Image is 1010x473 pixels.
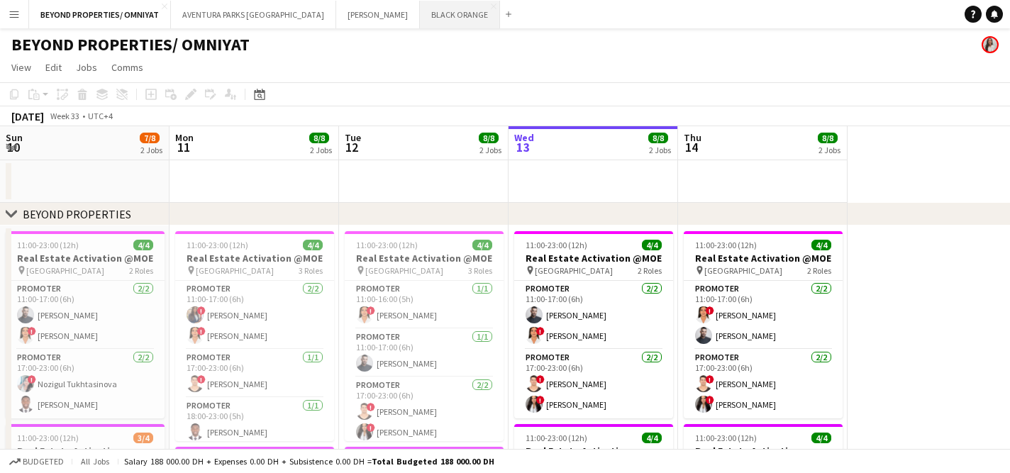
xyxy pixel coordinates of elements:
span: 8/8 [479,133,499,143]
span: 4/4 [303,240,323,250]
app-card-role: Promoter1/118:00-23:00 (5h)[PERSON_NAME] [175,398,334,446]
app-card-role: Promoter2/211:00-17:00 (6h)[PERSON_NAME]![PERSON_NAME] [514,281,673,350]
span: 8/8 [818,133,838,143]
app-card-role: Promoter1/111:00-17:00 (6h)[PERSON_NAME] [345,329,504,377]
div: [DATE] [11,109,44,123]
h3: Real Estate Activation @MOE [684,252,843,265]
button: BEYOND PROPERTIES/ OMNIYAT [29,1,171,28]
span: [GEOGRAPHIC_DATA] [704,265,782,276]
span: 3 Roles [299,265,323,276]
span: Sun [6,131,23,144]
app-card-role: Promoter2/211:00-17:00 (6h)[PERSON_NAME]![PERSON_NAME] [6,281,165,350]
h3: Real Estate Activation @[GEOGRAPHIC_DATA] [684,445,843,470]
span: 2 Roles [638,265,662,276]
span: [GEOGRAPHIC_DATA] [365,265,443,276]
span: 11:00-23:00 (12h) [526,240,587,250]
span: ! [536,375,545,384]
span: Wed [514,131,534,144]
span: ! [28,375,36,384]
app-card-role: Promoter1/117:00-23:00 (6h)![PERSON_NAME] [175,350,334,398]
div: 2 Jobs [479,145,501,155]
span: ! [28,327,36,335]
span: View [11,61,31,74]
div: 11:00-23:00 (12h)4/4Real Estate Activation @MOE [GEOGRAPHIC_DATA]2 RolesPromoter2/211:00-17:00 (6... [6,231,165,418]
div: UTC+4 [88,111,113,121]
span: [GEOGRAPHIC_DATA] [535,265,613,276]
span: ! [197,375,206,384]
span: 12 [343,139,361,155]
span: 4/4 [811,240,831,250]
span: Edit [45,61,62,74]
span: 3 Roles [468,265,492,276]
h3: Real Estate Activation @MOE [175,252,334,265]
span: 13 [512,139,534,155]
span: Thu [684,131,701,144]
div: 2 Jobs [310,145,332,155]
span: All jobs [78,456,112,467]
app-job-card: 11:00-23:00 (12h)4/4Real Estate Activation @MOE [GEOGRAPHIC_DATA]3 RolesPromoter1/111:00-16:00 (5... [345,231,504,441]
div: 2 Jobs [649,145,671,155]
span: ! [706,306,714,315]
app-card-role: Promoter2/211:00-17:00 (6h)![PERSON_NAME][PERSON_NAME] [684,281,843,350]
span: 4/4 [642,240,662,250]
app-card-role: Promoter1/111:00-16:00 (5h)![PERSON_NAME] [345,281,504,329]
a: View [6,58,37,77]
span: Jobs [76,61,97,74]
span: ! [367,423,375,432]
span: 4/4 [811,433,831,443]
button: BLACK ORANGE [420,1,500,28]
span: 11:00-23:00 (12h) [17,433,79,443]
span: Budgeted [23,457,64,467]
div: BEYOND PROPERTIES [23,207,131,221]
span: 10 [4,139,23,155]
h3: Real Estate Activation @MOE [6,252,165,265]
span: 11:00-23:00 (12h) [695,433,757,443]
span: Week 33 [47,111,82,121]
button: Budgeted [7,454,66,469]
span: 11:00-23:00 (12h) [17,240,79,250]
span: [GEOGRAPHIC_DATA] [196,265,274,276]
a: Comms [106,58,149,77]
h3: Real Estate Activation @MOE [514,252,673,265]
span: 11:00-23:00 (12h) [526,433,587,443]
span: Total Budgeted 188 000.00 DH [372,456,494,467]
span: Comms [111,61,143,74]
span: 3/4 [133,433,153,443]
button: [PERSON_NAME] [336,1,420,28]
span: 4/4 [642,433,662,443]
span: [GEOGRAPHIC_DATA] [26,265,104,276]
div: 2 Jobs [818,145,840,155]
h3: Real Estate Activation @[GEOGRAPHIC_DATA] [6,445,165,470]
span: 11:00-23:00 (12h) [695,240,757,250]
app-job-card: 11:00-23:00 (12h)4/4Real Estate Activation @MOE [GEOGRAPHIC_DATA]2 RolesPromoter2/211:00-17:00 (6... [684,231,843,418]
app-job-card: 11:00-23:00 (12h)4/4Real Estate Activation @MOE [GEOGRAPHIC_DATA]3 RolesPromoter2/211:00-17:00 (6... [175,231,334,441]
span: 2 Roles [807,265,831,276]
span: ! [706,396,714,404]
div: 2 Jobs [140,145,162,155]
span: 11:00-23:00 (12h) [356,240,418,250]
span: 11 [173,139,194,155]
app-card-role: Promoter2/211:00-17:00 (6h)![PERSON_NAME]![PERSON_NAME] [175,281,334,350]
h3: Real Estate Activation @MOE [345,252,504,265]
span: 4/4 [133,240,153,250]
span: ! [197,306,206,315]
span: 2 Roles [129,265,153,276]
span: 8/8 [309,133,329,143]
app-card-role: Promoter2/217:00-23:00 (6h)![PERSON_NAME]![PERSON_NAME] [345,377,504,446]
a: Jobs [70,58,103,77]
h1: BEYOND PROPERTIES/ OMNIYAT [11,34,250,55]
span: Tue [345,131,361,144]
div: Salary 188 000.00 DH + Expenses 0.00 DH + Subsistence 0.00 DH = [124,456,494,467]
span: 8/8 [648,133,668,143]
app-job-card: 11:00-23:00 (12h)4/4Real Estate Activation @MOE [GEOGRAPHIC_DATA]2 RolesPromoter2/211:00-17:00 (6... [514,231,673,418]
app-card-role: Promoter2/217:00-23:00 (6h)!Nozigul Tukhtasinova[PERSON_NAME] [6,350,165,418]
span: Mon [175,131,194,144]
button: AVENTURA PARKS [GEOGRAPHIC_DATA] [171,1,336,28]
a: Edit [40,58,67,77]
span: ! [367,306,375,315]
span: 14 [682,139,701,155]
